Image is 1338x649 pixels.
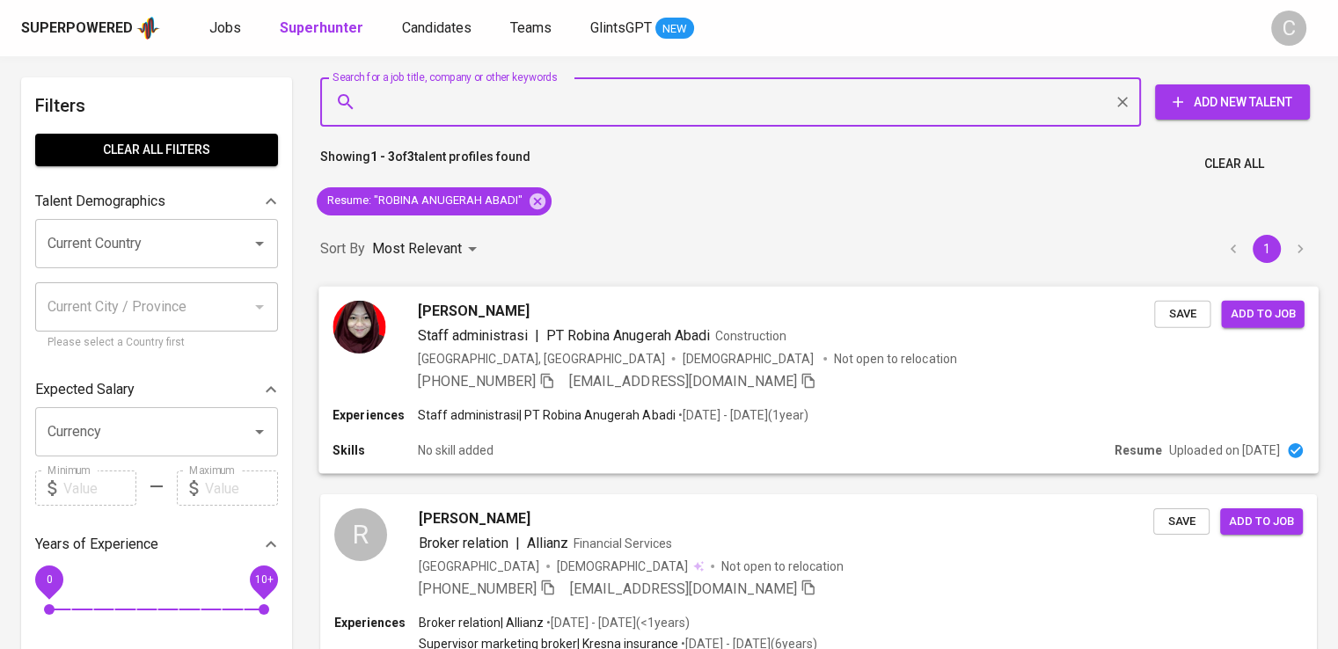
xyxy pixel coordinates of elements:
span: [EMAIL_ADDRESS][DOMAIN_NAME] [569,372,797,389]
p: Please select a Country first [48,334,266,352]
p: Sort By [320,238,365,259]
p: Skills [333,441,417,459]
button: Add to job [1221,300,1304,327]
button: Open [247,419,272,444]
button: Add to job [1220,508,1303,536]
div: Most Relevant [372,233,483,266]
span: Clear All [1204,153,1264,175]
span: | [535,324,539,346]
button: Clear All [1197,148,1271,180]
span: [DEMOGRAPHIC_DATA] [557,558,691,575]
span: 10+ [254,573,273,586]
div: [GEOGRAPHIC_DATA], [GEOGRAPHIC_DATA] [418,349,665,367]
b: 1 - 3 [370,149,395,164]
button: Clear [1110,90,1135,114]
p: Broker relation | Allianz [419,614,544,631]
nav: pagination navigation [1217,235,1317,263]
span: Broker relation [419,535,508,551]
div: C [1271,11,1306,46]
p: Most Relevant [372,238,462,259]
button: Save [1154,300,1210,327]
b: Superhunter [280,19,363,36]
span: Clear All filters [49,139,264,161]
button: Add New Talent [1155,84,1310,120]
span: GlintsGPT [590,19,652,36]
span: [DEMOGRAPHIC_DATA] [683,349,816,367]
div: Superpowered [21,18,133,39]
p: • [DATE] - [DATE] ( <1 years ) [544,614,690,631]
p: Expected Salary [35,379,135,400]
p: Experiences [333,406,417,424]
div: Talent Demographics [35,184,278,219]
a: Jobs [209,18,245,40]
span: [EMAIL_ADDRESS][DOMAIN_NAME] [570,580,797,597]
span: [PHONE_NUMBER] [419,580,537,597]
div: Expected Salary [35,372,278,407]
p: Resume [1115,441,1162,459]
span: Add to job [1230,303,1295,324]
button: Save [1153,508,1210,536]
a: Superhunter [280,18,367,40]
h6: Filters [35,91,278,120]
span: [PHONE_NUMBER] [418,372,536,389]
p: Showing of talent profiles found [320,148,530,180]
span: Financial Services [574,536,672,551]
p: • [DATE] - [DATE] ( 1 year ) [676,406,808,424]
span: 0 [46,573,52,586]
button: Clear All filters [35,134,278,166]
span: Allianz [527,535,568,551]
span: Add to job [1229,512,1294,532]
span: | [515,533,520,554]
div: Years of Experience [35,527,278,562]
p: Uploaded on [DATE] [1169,441,1279,459]
p: Staff administrasi | PT Robina Anugerah Abadi [418,406,676,424]
span: [PERSON_NAME] [418,300,530,321]
div: Resume: "ROBINA ANUGERAH ABADI" [317,187,552,215]
span: Add New Talent [1169,91,1296,113]
span: NEW [655,20,694,38]
p: No skill added [418,441,494,459]
p: Experiences [334,614,419,631]
p: Not open to relocation [721,558,844,575]
p: Not open to relocation [834,349,956,367]
button: page 1 [1253,235,1281,263]
a: Superpoweredapp logo [21,15,160,41]
span: Save [1163,303,1202,324]
span: Staff administrasi [418,326,528,343]
span: Teams [510,19,552,36]
span: PT Robina Anugerah Abadi [546,326,710,343]
img: app logo [136,15,160,41]
b: 3 [407,149,414,164]
a: Teams [510,18,555,40]
span: [PERSON_NAME] [419,508,530,529]
input: Value [205,470,278,506]
span: Save [1162,512,1201,532]
input: Value [63,470,136,506]
a: GlintsGPT NEW [590,18,694,40]
span: Candidates [402,19,472,36]
div: R [334,508,387,561]
a: Candidates [402,18,475,40]
span: Construction [715,328,786,342]
span: Jobs [209,19,241,36]
a: [PERSON_NAME]Staff administrasi|PT Robina Anugerah AbadiConstruction[GEOGRAPHIC_DATA], [GEOGRAPHI... [320,287,1317,473]
button: Open [247,231,272,256]
img: 6367d2adb780bcc9fab3ced20086862b.jpg [333,300,385,353]
div: [GEOGRAPHIC_DATA] [419,558,539,575]
p: Years of Experience [35,534,158,555]
span: Resume : "ROBINA ANUGERAH ABADI" [317,193,533,209]
p: Talent Demographics [35,191,165,212]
